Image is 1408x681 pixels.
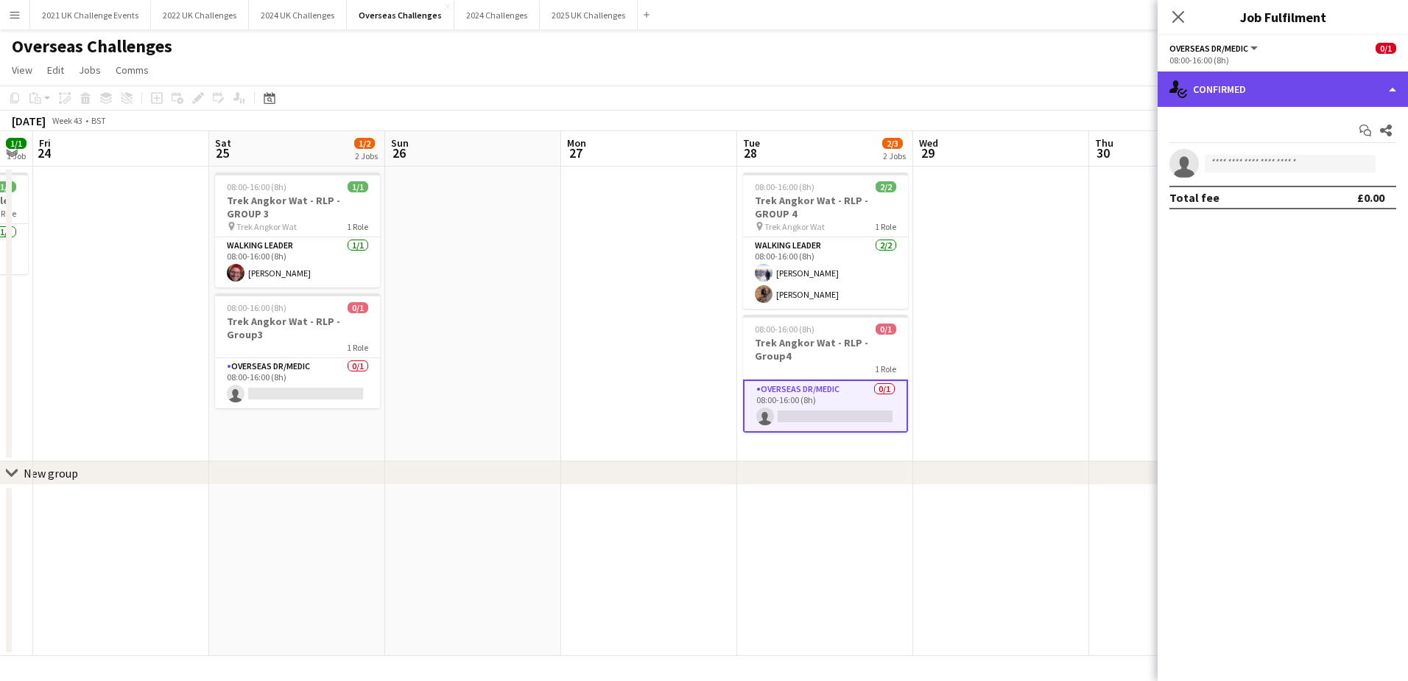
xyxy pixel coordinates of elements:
[116,63,149,77] span: Comms
[249,1,347,29] button: 2024 UK Challenges
[454,1,540,29] button: 2024 Challenges
[354,138,375,149] span: 1/2
[389,144,409,161] span: 26
[743,336,908,363] h3: Trek Angkor Wat - RLP - Group4
[875,221,896,232] span: 1 Role
[882,138,903,149] span: 2/3
[540,1,638,29] button: 2025 UK Challenges
[236,221,297,232] span: Trek Angkor Wat
[215,136,231,150] span: Sat
[215,293,380,408] app-job-card: 08:00-16:00 (8h)0/1Trek Angkor Wat - RLP - Group31 RoleOverseas Dr/Medic0/108:00-16:00 (8h)
[347,1,454,29] button: Overseas Challenges
[876,324,896,335] span: 0/1
[47,63,64,77] span: Edit
[743,194,908,220] h3: Trek Angkor Wat - RLP - GROUP 4
[37,144,51,161] span: 24
[6,138,27,149] span: 1/1
[1169,190,1219,205] div: Total fee
[215,358,380,408] app-card-role: Overseas Dr/Medic0/108:00-16:00 (8h)
[743,315,908,433] app-job-card: 08:00-16:00 (8h)0/1Trek Angkor Wat - RLP - Group41 RoleOverseas Dr/Medic0/108:00-16:00 (8h)
[215,315,380,341] h3: Trek Angkor Wat - RLP - Group3
[347,342,368,353] span: 1 Role
[764,221,825,232] span: Trek Angkor Wat
[110,60,155,80] a: Comms
[151,1,249,29] button: 2022 UK Challenges
[6,60,38,80] a: View
[227,302,286,313] span: 08:00-16:00 (8h)
[883,150,906,161] div: 2 Jobs
[41,60,70,80] a: Edit
[215,237,380,287] app-card-role: Walking Leader1/108:00-16:00 (8h)[PERSON_NAME]
[391,136,409,150] span: Sun
[743,172,908,309] app-job-card: 08:00-16:00 (8h)2/2Trek Angkor Wat - RLP - GROUP 4 Trek Angkor Wat1 RoleWalking Leader2/208:00-16...
[215,194,380,220] h3: Trek Angkor Wat - RLP - GROUP 3
[1093,144,1113,161] span: 30
[741,144,760,161] span: 28
[12,113,46,128] div: [DATE]
[30,1,151,29] button: 2021 UK Challenge Events
[917,144,938,161] span: 29
[91,115,106,126] div: BST
[73,60,107,80] a: Jobs
[1169,43,1260,54] button: Overseas Dr/Medic
[1095,136,1113,150] span: Thu
[348,302,368,313] span: 0/1
[215,172,380,287] app-job-card: 08:00-16:00 (8h)1/1Trek Angkor Wat - RLP - GROUP 3 Trek Angkor Wat1 RoleWalking Leader1/108:00-16...
[1169,43,1248,54] span: Overseas Dr/Medic
[567,136,586,150] span: Mon
[347,221,368,232] span: 1 Role
[79,63,101,77] span: Jobs
[227,181,286,192] span: 08:00-16:00 (8h)
[743,380,908,433] app-card-role: Overseas Dr/Medic0/108:00-16:00 (8h)
[355,150,378,161] div: 2 Jobs
[1169,55,1396,66] div: 08:00-16:00 (8h)
[743,237,908,309] app-card-role: Walking Leader2/208:00-16:00 (8h)[PERSON_NAME][PERSON_NAME]
[24,466,78,481] div: New group
[565,144,586,161] span: 27
[743,136,760,150] span: Tue
[755,181,814,192] span: 08:00-16:00 (8h)
[12,63,32,77] span: View
[49,115,85,126] span: Week 43
[348,181,368,192] span: 1/1
[1376,43,1396,54] span: 0/1
[1158,71,1408,107] div: Confirmed
[213,144,231,161] span: 25
[875,363,896,374] span: 1 Role
[39,136,51,150] span: Fri
[755,324,814,335] span: 08:00-16:00 (8h)
[876,181,896,192] span: 2/2
[1357,190,1384,205] div: £0.00
[919,136,938,150] span: Wed
[1158,7,1408,27] h3: Job Fulfilment
[12,35,172,57] h1: Overseas Challenges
